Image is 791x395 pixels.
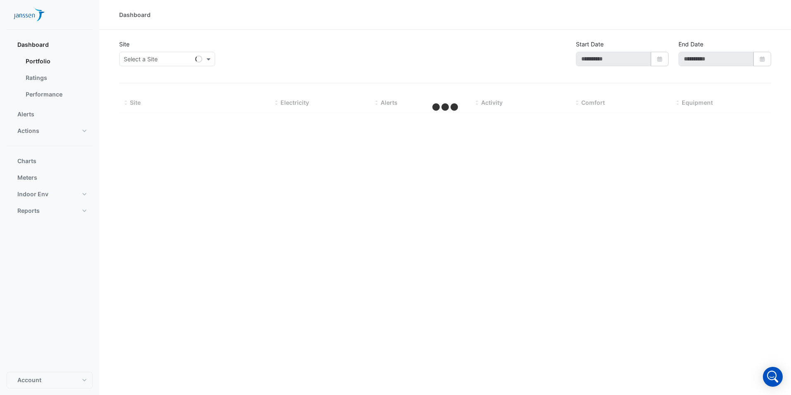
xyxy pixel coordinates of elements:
[17,173,37,182] span: Meters
[119,40,129,48] label: Site
[7,123,93,139] button: Actions
[19,86,93,103] a: Performance
[7,372,93,388] button: Account
[19,53,93,70] a: Portfolio
[119,10,151,19] div: Dashboard
[17,157,36,165] span: Charts
[130,99,141,106] span: Site
[7,153,93,169] button: Charts
[17,41,49,49] span: Dashboard
[381,99,398,106] span: Alerts
[678,40,703,48] label: End Date
[17,190,48,198] span: Indoor Env
[7,186,93,202] button: Indoor Env
[682,99,713,106] span: Equipment
[481,99,503,106] span: Activity
[7,169,93,186] button: Meters
[581,99,605,106] span: Comfort
[7,36,93,53] button: Dashboard
[7,106,93,123] button: Alerts
[763,367,783,387] div: Open Intercom Messenger
[576,40,604,48] label: Start Date
[17,207,40,215] span: Reports
[17,127,39,135] span: Actions
[17,376,41,384] span: Account
[10,7,47,23] img: Company Logo
[280,99,309,106] span: Electricity
[7,53,93,106] div: Dashboard
[17,110,34,118] span: Alerts
[7,202,93,219] button: Reports
[19,70,93,86] a: Ratings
